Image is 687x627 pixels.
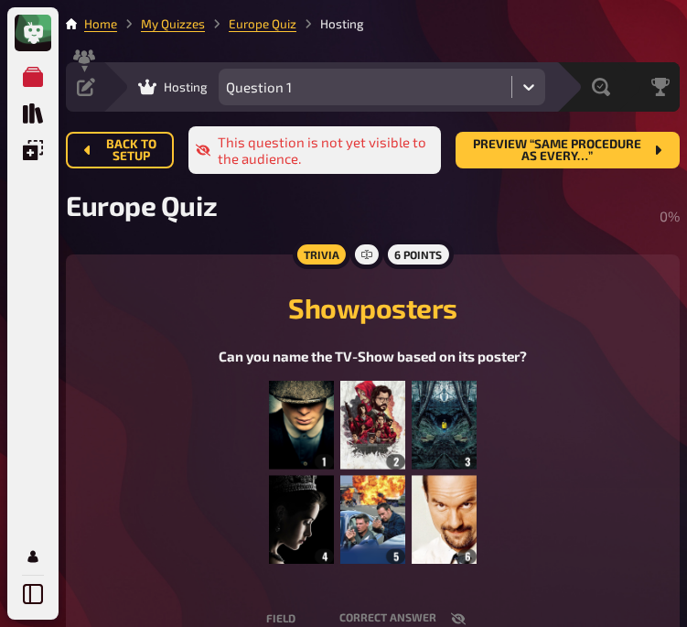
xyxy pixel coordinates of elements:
[456,132,680,168] button: Preview “Same procedure as every…”
[226,79,504,95] div: Question 1
[15,538,51,575] a: Profile
[102,138,159,163] span: Back to setup
[383,240,453,269] div: 6 points
[292,240,349,269] div: Trivia
[117,15,205,33] li: My Quizzes
[219,348,527,364] span: Can you name the TV-Show based on its poster?
[205,15,296,33] li: Europe Quiz
[66,132,174,168] button: Back to setup
[141,16,205,31] a: My Quizzes
[164,80,208,94] span: Hosting
[88,291,658,324] h2: Showposters
[229,16,296,31] a: Europe Quiz
[296,15,364,33] li: Hosting
[470,138,643,163] span: Preview “Same procedure as every…”
[15,95,51,132] a: Quiz Library
[84,15,117,33] li: Home
[660,208,680,224] span: 0 %
[66,189,217,222] span: Europe Quiz
[84,16,117,31] a: Home
[15,132,51,168] a: Overlays
[269,381,476,564] img: image
[188,126,441,174] div: This question is not yet visible to the audience.
[15,59,51,95] a: My Quizzes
